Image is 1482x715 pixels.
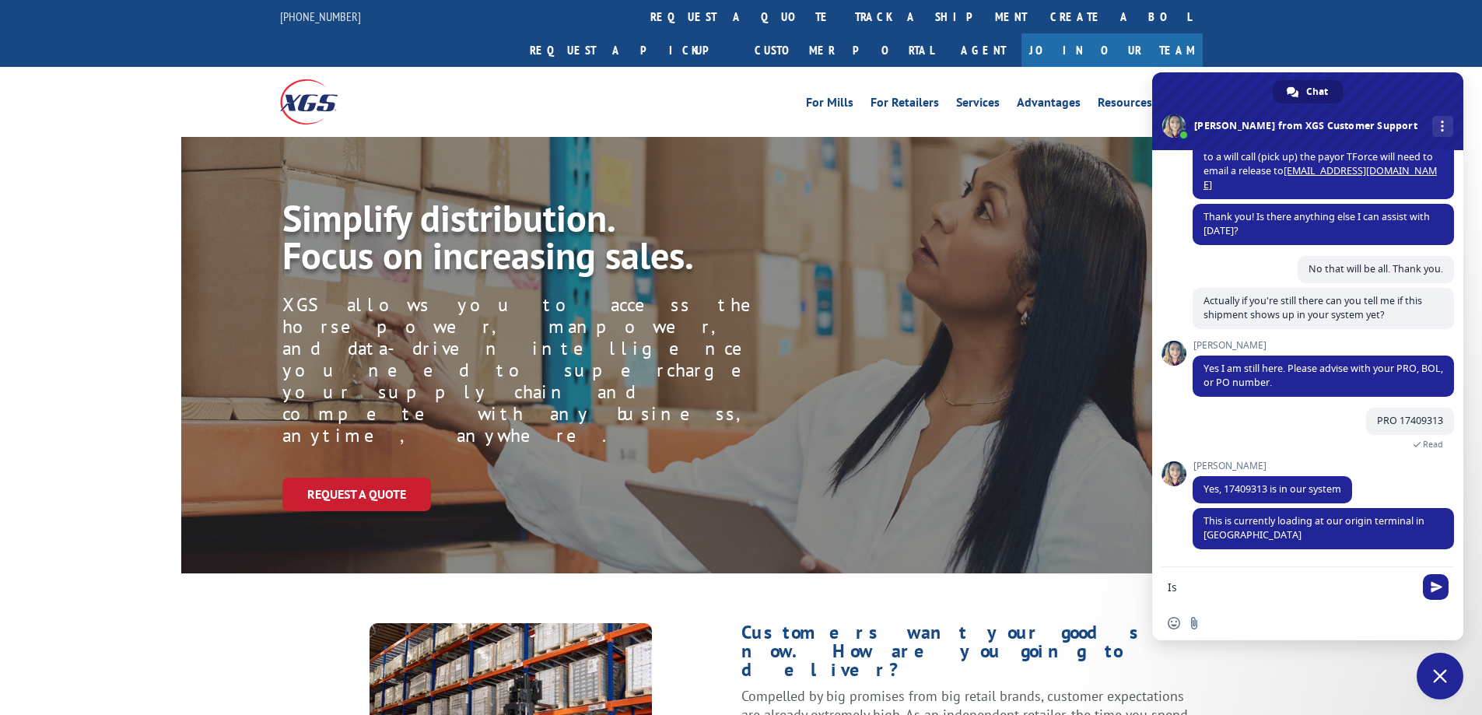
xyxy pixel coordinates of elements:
[1188,617,1200,629] span: Send a file
[1203,164,1437,191] a: [EMAIL_ADDRESS][DOMAIN_NAME]
[1017,96,1081,114] a: Advantages
[945,33,1021,67] a: Agent
[1193,340,1454,351] span: [PERSON_NAME]
[956,96,1000,114] a: Services
[1203,122,1438,191] span: Hello! Yes, our terminal is located at [STREET_ADDRESS] If this is needing to be changed to a wil...
[282,478,431,511] a: Request a Quote
[1168,580,1414,594] textarea: Compose your message...
[1203,210,1430,237] span: Thank you! Is there anything else I can assist with [DATE]?
[1168,617,1180,629] span: Insert an emoji
[1098,96,1152,114] a: Resources
[1203,482,1341,496] span: Yes, 17409313 is in our system
[1306,80,1328,103] span: Chat
[1309,262,1443,275] span: No that will be all. Thank you.
[1432,116,1453,137] div: More channels
[1203,294,1422,321] span: Actually if you're still there can you tell me if this shipment shows up in your system yet?
[806,96,853,114] a: For Mills
[518,33,743,67] a: Request a pickup
[1273,80,1344,103] div: Chat
[1377,414,1443,427] span: PRO 17409313
[1193,461,1352,471] span: [PERSON_NAME]
[1423,574,1449,600] span: Send
[1203,514,1424,542] span: This is currently loading at our origin terminal in [GEOGRAPHIC_DATA]
[741,623,1203,687] h1: Customers want your goods now. How are you going to deliver?
[1203,362,1443,389] span: Yes I am still here. Please advise with your PRO, BOL, or PO number.
[1417,653,1463,699] div: Close chat
[1423,439,1443,450] span: Read
[743,33,945,67] a: Customer Portal
[871,96,939,114] a: For Retailers
[282,199,757,282] h1: Simplify distribution. Focus on increasing sales.
[280,9,361,24] a: [PHONE_NUMBER]
[282,294,778,447] p: XGS allows you to access the horsepower, manpower, and data-driven intelligence you need to super...
[1021,33,1203,67] a: Join Our Team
